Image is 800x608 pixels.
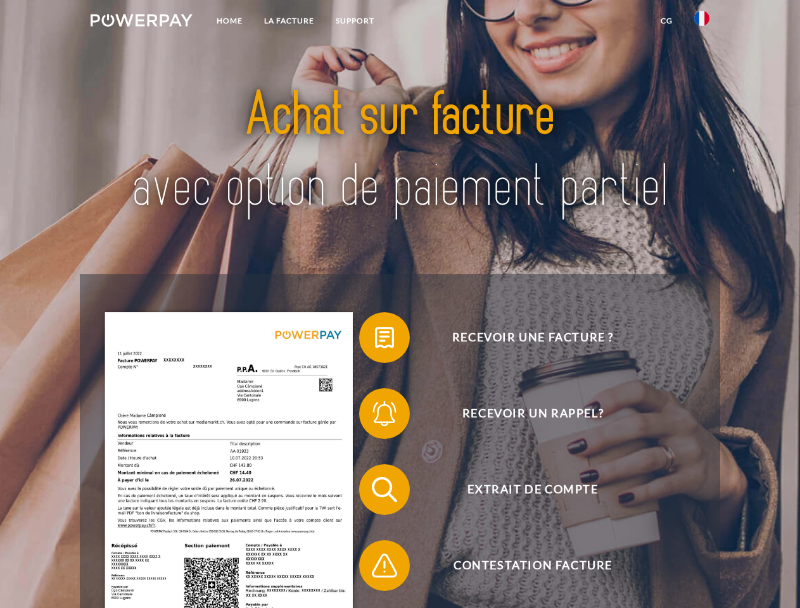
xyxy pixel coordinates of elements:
[650,9,683,32] a: CG
[206,9,253,32] a: Home
[253,9,325,32] a: LA FACTURE
[359,540,689,591] button: Contestation Facture
[369,398,400,429] img: qb_bell.svg
[359,312,689,363] button: Recevoir une facture ?
[378,388,688,439] span: Recevoir un rappel?
[369,550,400,581] img: qb_warning.svg
[325,9,385,32] a: Support
[369,322,400,353] img: qb_bill.svg
[378,464,688,515] span: Extrait de compte
[378,540,688,591] span: Contestation Facture
[378,312,688,363] span: Recevoir une facture ?
[359,464,689,515] button: Extrait de compte
[91,14,193,27] img: logo-powerpay-white.svg
[369,474,400,505] img: qb_search.svg
[359,388,689,439] button: Recevoir un rappel?
[694,11,709,26] img: fr
[121,61,679,243] img: title-powerpay_fr.svg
